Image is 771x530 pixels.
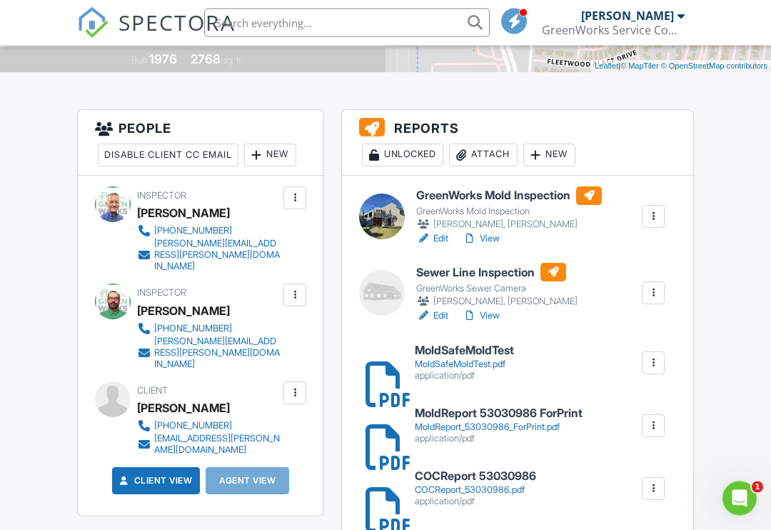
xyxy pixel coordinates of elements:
[98,144,238,167] div: Disable Client CC Email
[137,322,280,336] a: [PHONE_NUMBER]
[416,264,578,309] a: Sewer Line Inspection GreenWorks Sewer Camera [PERSON_NAME], [PERSON_NAME]
[78,111,323,176] h3: People
[191,52,221,67] div: 2768
[415,371,514,382] div: application/pdf
[415,434,583,445] div: application/pdf
[415,422,583,434] div: MoldReport_53030986_ForPrint.pdf
[415,496,536,508] div: application/pdf
[223,56,243,66] span: sq. ft.
[244,144,296,167] div: New
[137,239,280,273] a: [PERSON_NAME][EMAIL_ADDRESS][PERSON_NAME][DOMAIN_NAME]
[154,434,280,456] div: [EMAIL_ADDRESS][PERSON_NAME][DOMAIN_NAME]
[416,218,602,232] div: [PERSON_NAME], [PERSON_NAME]
[131,56,147,66] span: Built
[581,9,674,23] div: [PERSON_NAME]
[77,7,109,39] img: The Best Home Inspection Software - Spectora
[362,144,443,167] div: Unlocked
[137,224,280,239] a: [PHONE_NUMBER]
[154,421,232,432] div: [PHONE_NUMBER]
[154,336,280,371] div: [PERSON_NAME][EMAIL_ADDRESS][PERSON_NAME][DOMAIN_NAME]
[77,19,236,49] a: SPECTORA
[416,187,602,206] h6: GreenWorks Mold Inspection
[416,264,578,282] h6: Sewer Line Inspection
[137,419,280,434] a: [PHONE_NUMBER]
[416,284,578,295] div: GreenWorks Sewer Camera
[149,52,177,67] div: 1976
[661,62,767,71] a: © OpenStreetMap contributors
[449,144,518,167] div: Attach
[415,345,514,358] h6: MoldSafeMoldTest
[154,324,232,335] div: [PHONE_NUMBER]
[416,295,578,309] div: [PERSON_NAME], [PERSON_NAME]
[722,481,757,516] iframe: Intercom live chat
[117,474,193,489] a: Client View
[342,111,693,176] h3: Reports
[415,408,583,444] a: MoldReport 53030986 ForPrint MoldReport_53030986_ForPrint.pdf application/pdf
[204,9,490,37] input: Search everything...
[416,232,448,246] a: Edit
[154,226,232,237] div: [PHONE_NUMBER]
[415,359,514,371] div: MoldSafeMoldTest.pdf
[415,471,536,507] a: COCReport 53030986 COCReport_53030986.pdf application/pdf
[137,386,168,396] span: Client
[154,239,280,273] div: [PERSON_NAME][EMAIL_ADDRESS][PERSON_NAME][DOMAIN_NAME]
[523,144,575,167] div: New
[542,23,685,37] div: GreenWorks Service Company
[119,7,236,37] span: SPECTORA
[137,398,230,419] div: [PERSON_NAME]
[137,203,230,224] div: [PERSON_NAME]
[415,485,536,496] div: COCReport_53030986.pdf
[591,61,771,73] div: |
[416,187,602,233] a: GreenWorks Mold Inspection GreenWorks Mold Inspection [PERSON_NAME], [PERSON_NAME]
[752,481,763,493] span: 1
[595,62,618,71] a: Leaflet
[137,301,230,322] div: [PERSON_NAME]
[137,336,280,371] a: [PERSON_NAME][EMAIL_ADDRESS][PERSON_NAME][DOMAIN_NAME]
[137,288,186,299] span: Inspector
[463,232,500,246] a: View
[415,408,583,421] h6: MoldReport 53030986 ForPrint
[137,434,280,456] a: [EMAIL_ADDRESS][PERSON_NAME][DOMAIN_NAME]
[416,309,448,324] a: Edit
[137,191,186,201] span: Inspector
[463,309,500,324] a: View
[415,345,514,381] a: MoldSafeMoldTest MoldSafeMoldTest.pdf application/pdf
[415,471,536,484] h6: COCReport 53030986
[620,62,659,71] a: © MapTiler
[416,206,602,218] div: GreenWorks Mold Inspection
